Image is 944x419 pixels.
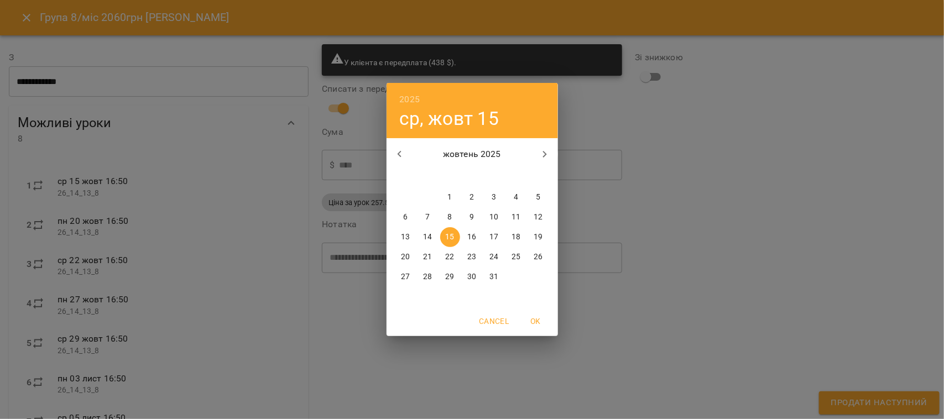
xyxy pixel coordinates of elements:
button: 25 [507,247,526,267]
p: 4 [514,192,518,203]
button: 12 [529,207,549,227]
button: 18 [507,227,526,247]
button: 28 [418,267,438,287]
p: 3 [492,192,496,203]
p: 6 [403,212,408,223]
button: 4 [507,187,526,207]
p: 13 [401,232,410,243]
p: 2 [470,192,474,203]
span: ср [440,171,460,182]
p: жовтень 2025 [413,148,531,161]
p: 18 [512,232,520,243]
span: чт [462,171,482,182]
span: сб [507,171,526,182]
button: 8 [440,207,460,227]
button: 5 [529,187,549,207]
button: 24 [484,247,504,267]
p: 12 [534,212,543,223]
p: 8 [447,212,452,223]
p: 15 [445,232,454,243]
p: 17 [489,232,498,243]
span: OK [523,315,549,328]
p: 24 [489,252,498,263]
button: 2025 [400,92,420,107]
p: 1 [447,192,452,203]
p: 16 [467,232,476,243]
p: 10 [489,212,498,223]
button: 22 [440,247,460,267]
button: 11 [507,207,526,227]
button: 29 [440,267,460,287]
p: 14 [423,232,432,243]
p: 9 [470,212,474,223]
button: 15 [440,227,460,247]
button: 9 [462,207,482,227]
button: 6 [396,207,416,227]
button: 1 [440,187,460,207]
button: 20 [396,247,416,267]
p: 30 [467,271,476,282]
button: 30 [462,267,482,287]
button: OK [518,311,554,331]
p: 31 [489,271,498,282]
p: 25 [512,252,520,263]
p: 19 [534,232,543,243]
span: вт [418,171,438,182]
button: 3 [484,187,504,207]
button: 16 [462,227,482,247]
button: 21 [418,247,438,267]
button: Cancel [474,311,513,331]
p: 7 [425,212,430,223]
p: 21 [423,252,432,263]
button: 31 [484,267,504,287]
p: 5 [536,192,540,203]
button: 23 [462,247,482,267]
button: 7 [418,207,438,227]
button: 17 [484,227,504,247]
span: пн [396,171,416,182]
button: 10 [484,207,504,227]
span: Cancel [479,315,509,328]
button: ср, жовт 15 [400,107,499,130]
span: пт [484,171,504,182]
button: 14 [418,227,438,247]
p: 27 [401,271,410,282]
p: 28 [423,271,432,282]
p: 20 [401,252,410,263]
p: 11 [512,212,520,223]
button: 13 [396,227,416,247]
span: нд [529,171,549,182]
button: 26 [529,247,549,267]
button: 2 [462,187,482,207]
p: 26 [534,252,543,263]
button: 27 [396,267,416,287]
button: 19 [529,227,549,247]
p: 29 [445,271,454,282]
p: 23 [467,252,476,263]
p: 22 [445,252,454,263]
